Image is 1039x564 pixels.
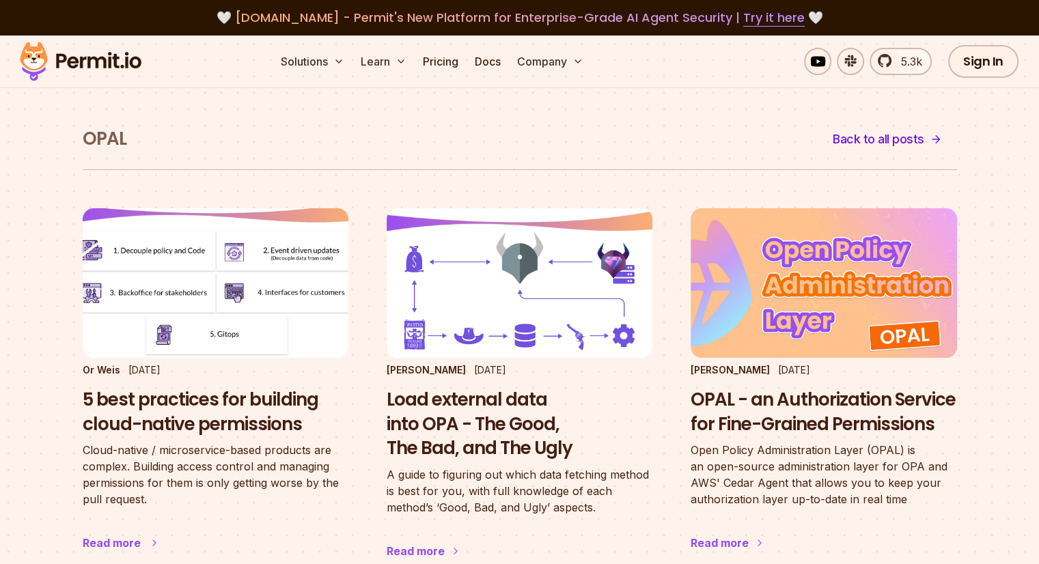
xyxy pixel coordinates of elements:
[417,48,464,75] a: Pricing
[275,48,350,75] button: Solutions
[83,442,348,507] p: Cloud-native / microservice-based products are complex. Building access control and managing perm...
[474,364,506,376] time: [DATE]
[387,363,466,377] p: [PERSON_NAME]
[833,130,924,149] span: Back to all posts
[83,127,126,152] h1: OPAL
[83,363,120,377] p: Or Weis
[691,442,956,507] p: Open Policy Administration Layer (OPAL) is an open-source administration layer for OPA and AWS' C...
[893,53,922,70] span: 5.3k
[691,363,770,377] p: [PERSON_NAME]
[469,48,506,75] a: Docs
[818,123,957,156] a: Back to all posts
[948,45,1019,78] a: Sign In
[387,466,652,516] p: A guide to figuring out which data fetching method is best for you, with full knowledge of each m...
[355,48,412,75] button: Learn
[128,364,161,376] time: [DATE]
[14,38,148,85] img: Permit logo
[691,388,956,437] h3: OPAL - an Authorization Service for Fine-Grained Permissions
[83,388,348,437] h3: 5 best practices for building cloud-native permissions
[512,48,589,75] button: Company
[778,364,810,376] time: [DATE]
[743,9,805,27] a: Try it here
[83,535,141,551] div: Read more
[870,48,932,75] a: 5.3k
[69,201,361,365] img: 5 best practices for building cloud-native permissions
[691,208,956,358] img: OPAL - an Authorization Service for Fine-Grained Permissions
[387,543,445,559] div: Read more
[33,8,1006,27] div: 🤍 🤍
[235,9,805,26] span: [DOMAIN_NAME] - Permit's New Platform for Enterprise-Grade AI Agent Security |
[387,208,652,358] img: Load external data into OPA - The Good, The Bad, and The Ugly
[691,535,749,551] div: Read more
[387,388,652,461] h3: Load external data into OPA - The Good, The Bad, and The Ugly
